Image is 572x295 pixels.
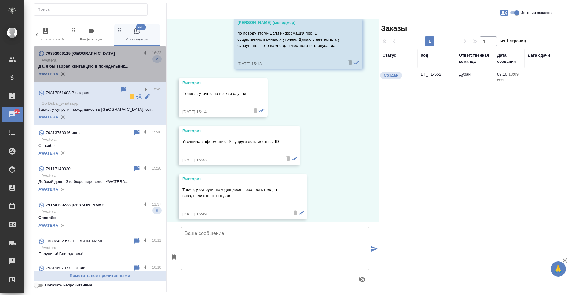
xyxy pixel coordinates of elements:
p: Awatera [42,209,161,215]
svg: Зажми и перетащи, чтобы поменять порядок вкладок [71,27,77,33]
span: Пометить все прочитанными [37,272,163,279]
td: DT_FL-552 [418,68,456,90]
p: 2025 [497,77,522,84]
div: 13392452895 [PERSON_NAME]10:11AwateraПолучили! Благодарим! [34,234,166,261]
div: Пометить непрочитанным [133,129,141,136]
div: Пометить непрочитанным [120,86,127,93]
p: 10:10 [152,264,161,271]
button: Удалить привязку [58,113,68,122]
div: 79154199223 [PERSON_NAME]11:37AwateraСпасибо6AWATERA [34,198,166,234]
span: 🙏 [553,263,563,275]
span: История заказов [520,10,552,16]
span: из 1 страниц [501,37,526,46]
p: Добрый день! Это бюро переводов AWATERA.... [38,179,161,185]
p: Получили! Благодарим! [38,251,161,257]
p: Спасибо [38,143,161,149]
p: Awatera [42,245,161,251]
p: 16:33 [152,50,161,56]
p: 09.10, [497,72,508,77]
p: Awatera [42,136,161,143]
p: 11:37 [152,201,161,207]
p: Поняла, уточню на всякий случай [182,91,246,97]
span: 2 [152,56,162,62]
div: Дата создания [497,52,522,65]
a: 171 [2,107,23,122]
p: Создан [384,72,398,78]
div: [PERSON_NAME] (менеджер) [237,20,341,26]
input: Поиск [38,5,147,14]
div: [DATE] 15:49 [182,211,286,217]
div: Статус [383,52,396,58]
div: Пометить непрочитанным [133,165,141,173]
span: Конференции [71,27,112,42]
p: Также, у супруги, находящиеся в оаэ, есть голден виза, если это что то дает [182,187,286,199]
div: [DATE] 15:13 [237,61,341,67]
button: Заявки [497,6,512,20]
p: 79852006115 [GEOGRAPHIC_DATA] [46,50,115,57]
div: Редактировать контакт [144,93,151,100]
button: 🙏 [551,261,566,277]
div: Виктория [182,80,246,86]
div: 79313758046 инна15:46AwateraСпасибоAWATERA [34,125,166,162]
p: 79313758046 инна [46,130,81,136]
p: 79319607377 Наталия [46,265,88,271]
p: Go Dubai_whatsapp [42,100,161,106]
div: Код [421,52,428,58]
button: Предпросмотр [355,272,369,287]
p: Уточнила информацию: У супруги есть местный ID [182,139,279,145]
div: 79852006115 [GEOGRAPHIC_DATA]16:33AwateraДа, я бы забрал квитанцию в понедельник,...2AWATERA [34,46,166,82]
button: Пометить все прочитанными [34,271,166,281]
div: Подписать на чат другого [135,93,143,100]
p: 13:09 [508,72,519,77]
button: Удалить привязку [58,185,68,194]
span: 6 [152,207,162,214]
div: Виктория [182,176,286,182]
p: Awatera [42,173,161,179]
a: AWATERA [38,187,58,192]
div: Ответственная команда [459,52,491,65]
span: 99+ [136,24,146,30]
p: 13392452895 [PERSON_NAME] [46,238,105,244]
button: Удалить привязку [58,69,68,79]
a: AWATERA [38,151,58,155]
p: 15:49 [152,86,161,92]
svg: Зажми и перетащи, чтобы поменять порядок вкладок [117,27,123,33]
p: 10:11 [152,237,161,244]
div: Дата сдачи [528,52,550,58]
div: [DATE] 15:14 [182,109,246,115]
td: Дубай [456,68,494,90]
p: Awatera [42,57,161,63]
span: Заказы [380,24,407,33]
p: 79154199223 [PERSON_NAME] [46,202,106,208]
div: [DATE] 15:33 [182,157,279,163]
span: Подбор исполнителей [25,27,66,42]
div: Пометить непрочитанным [133,237,141,245]
span: Мессенджеры [117,27,158,42]
p: 79117140330 [46,166,71,172]
p: 15:20 [152,165,161,171]
div: Виктория [182,128,279,134]
p: 15:46 [152,129,161,135]
p: Также, у супруги, находящиеся в [GEOGRAPHIC_DATA], ест... [38,106,161,113]
p: Спасибо [38,215,161,221]
p: Да, я бы забрал квитанцию в понедельник,... [38,63,161,69]
p: по поводу этого- Если информация про ID существенно важная, я уточню. Думаю у нее есть, а у супру... [237,30,341,49]
div: 79817051403 Виктория15:49Go Dubai_whatsappТакже, у супруги, находящиеся в [GEOGRAPHIC_DATA], ест.... [34,82,166,125]
a: AWATERA [38,115,58,119]
button: Удалить привязку [58,149,68,158]
div: Пометить непрочитанным [133,264,141,272]
p: 79817051403 Виктория [46,90,89,96]
span: 171 [10,108,24,114]
div: Выставляется автоматически при создании заказа [380,71,415,80]
div: 7911714033015:20AwateraДобрый день! Это бюро переводов AWATERA....AWATERA [34,162,166,198]
button: Удалить привязку [58,221,68,230]
a: AWATERA [38,72,58,76]
span: Показать непрочитанные [45,282,92,288]
a: AWATERA [38,223,58,228]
